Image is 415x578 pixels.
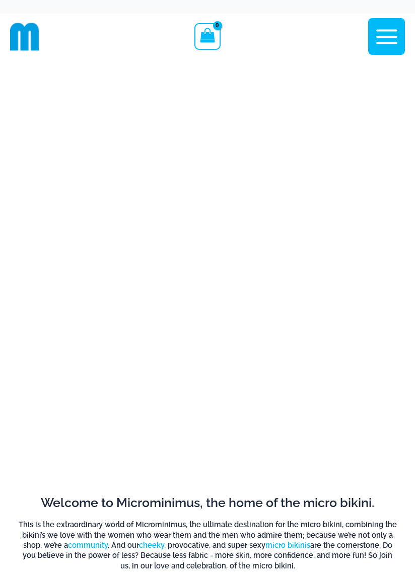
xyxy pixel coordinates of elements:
h6: This is the extraordinary world of Microminimus, the ultimate destination for the micro bikini, c... [18,520,397,571]
a: micro bikinis [265,541,310,549]
h2: Welcome to Microminimus, the home of the micro bikini. [18,494,397,511]
a: community [68,541,108,549]
a: cheeky [139,541,164,549]
a: View Shopping Cart, empty [194,23,220,49]
img: cropped mm emblem [10,22,39,51]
